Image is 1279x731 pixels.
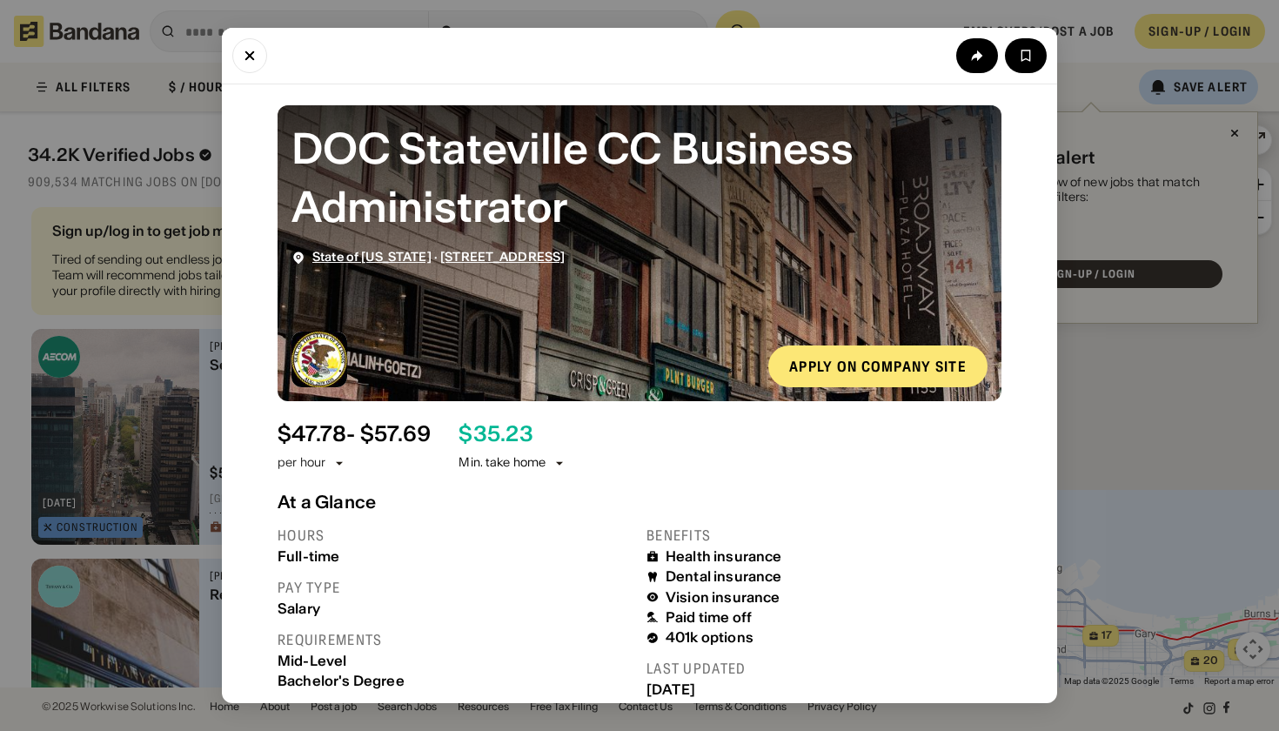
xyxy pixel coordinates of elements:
[291,119,988,236] div: DOC Stateville CC Business Administrator
[278,454,325,472] div: per hour
[312,250,565,265] div: ·
[278,526,633,545] div: Hours
[278,631,633,649] div: Requirements
[278,422,431,447] div: $ 47.78 - $57.69
[440,249,565,265] a: [STREET_ADDRESS]
[459,422,532,447] div: $ 35.23
[312,249,432,265] a: State of [US_STATE]
[291,332,347,387] img: State of Illinois logo
[232,38,267,73] button: Close
[666,568,782,585] div: Dental insurance
[646,526,1001,545] div: Benefits
[646,681,1001,698] div: [DATE]
[666,548,782,565] div: Health insurance
[666,609,752,626] div: Paid time off
[278,492,1001,513] div: At a Glance
[666,629,753,646] div: 401k options
[666,589,780,606] div: Vision insurance
[278,548,633,565] div: Full-time
[278,653,633,669] div: Mid-Level
[278,600,633,617] div: Salary
[789,359,967,373] div: Apply on company site
[646,660,1001,678] div: Last updated
[459,454,566,472] div: Min. take home
[278,673,633,689] div: Bachelor's Degree
[278,579,633,597] div: Pay type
